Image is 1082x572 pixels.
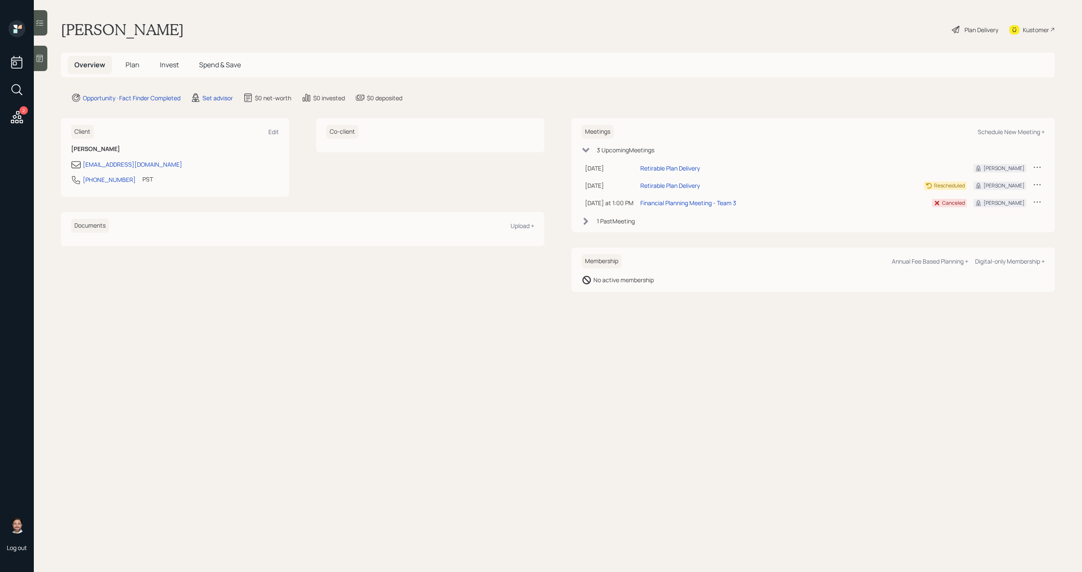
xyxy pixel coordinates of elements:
div: [EMAIL_ADDRESS][DOMAIN_NAME] [83,160,182,169]
div: No active membership [593,275,654,284]
h6: Meetings [582,125,614,139]
div: Canceled [942,199,965,207]
div: 2 [19,106,28,115]
span: Spend & Save [199,60,241,69]
img: michael-russo-headshot.png [8,517,25,533]
div: $0 net-worth [255,93,291,102]
h6: [PERSON_NAME] [71,146,279,153]
div: Kustomer [1023,25,1049,34]
div: 1 Past Meeting [597,217,635,225]
div: Digital-only Membership + [975,257,1045,265]
div: [DATE] at 1:00 PM [585,198,634,207]
div: Opportunity · Fact Finder Completed [83,93,180,102]
h1: [PERSON_NAME] [61,20,184,39]
h6: Co-client [326,125,358,139]
div: [PHONE_NUMBER] [83,175,136,184]
div: Financial Planning Meeting - Team 3 [640,198,736,207]
div: Set advisor [202,93,233,102]
div: Plan Delivery [965,25,998,34]
div: PST [142,175,153,184]
div: Retirable Plan Delivery [640,181,700,190]
div: 3 Upcoming Meeting s [597,146,654,154]
div: [DATE] [585,181,634,190]
span: Plan [126,60,139,69]
div: $0 deposited [367,93,402,102]
div: Upload + [511,222,534,230]
div: Annual Fee Based Planning + [892,257,968,265]
span: Overview [74,60,105,69]
h6: Documents [71,219,109,233]
span: Invest [160,60,179,69]
div: Rescheduled [934,182,965,190]
div: [PERSON_NAME] [984,182,1025,190]
div: $0 invested [313,93,345,102]
div: Edit [268,128,279,136]
div: Log out [7,544,27,552]
div: [DATE] [585,164,634,173]
div: Retirable Plan Delivery [640,164,700,173]
h6: Membership [582,254,622,268]
div: [PERSON_NAME] [984,165,1025,172]
h6: Client [71,125,94,139]
div: Schedule New Meeting + [978,128,1045,136]
div: [PERSON_NAME] [984,199,1025,207]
